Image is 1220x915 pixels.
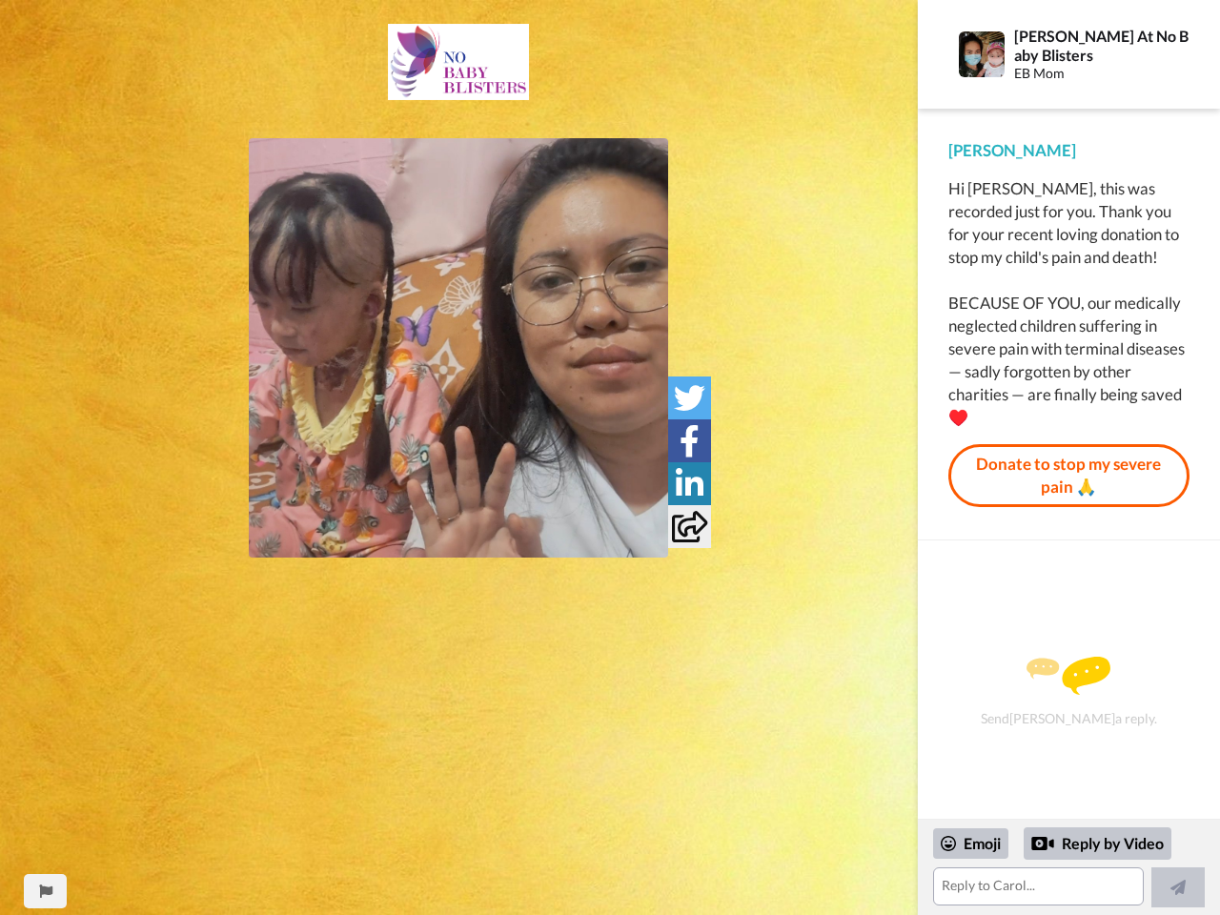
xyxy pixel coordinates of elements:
[948,444,1189,508] a: Donate to stop my severe pain 🙏
[1014,66,1189,82] div: EB Mom
[933,828,1008,859] div: Emoji
[959,31,1005,77] img: Profile Image
[388,24,529,100] img: fd14fcf7-f984-4e0a-97e1-9ae0771d22e6
[1014,27,1189,63] div: [PERSON_NAME] At No Baby Blisters
[944,574,1194,809] div: Send [PERSON_NAME] a reply.
[249,138,668,558] img: b65a5bca-ef4c-4ae2-9483-3c639cf2949b-thumb.jpg
[1027,657,1110,695] img: message.svg
[948,139,1189,162] div: [PERSON_NAME]
[1024,827,1171,860] div: Reply by Video
[948,177,1189,429] div: Hi [PERSON_NAME], this was recorded just for you. Thank you for your recent loving donation to st...
[1031,832,1054,855] div: Reply by Video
